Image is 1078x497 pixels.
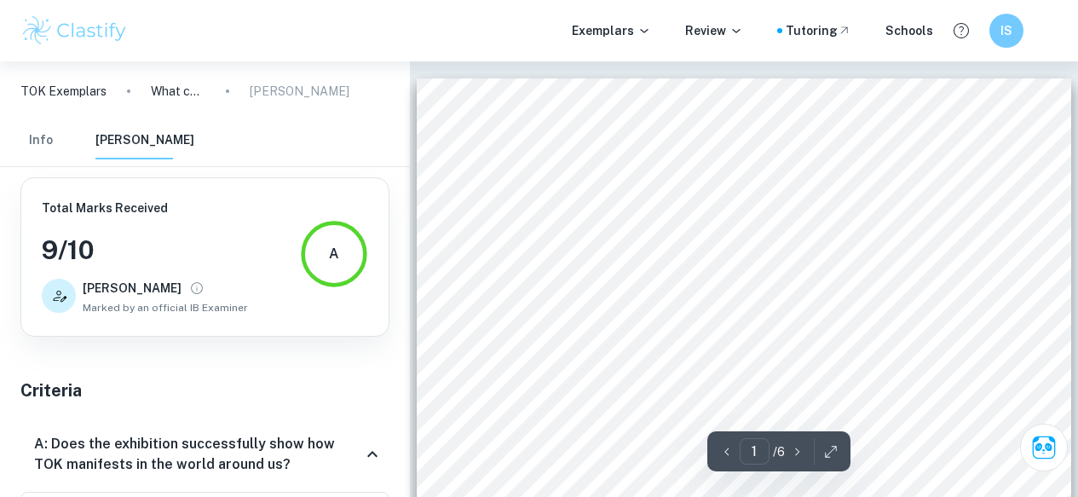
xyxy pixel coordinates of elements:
[34,434,362,475] h6: A: Does the exhibition successfully show how TOK manifests in the world around us?
[20,378,389,403] h5: Criteria
[559,253,621,266] span: Vantablack
[83,279,182,298] h6: [PERSON_NAME]
[95,122,194,159] button: [PERSON_NAME]
[20,122,61,159] button: Info
[20,14,129,48] img: Clastify logo
[947,16,976,45] button: Help and Feedback
[83,300,248,315] span: Marked by an official IB Examiner
[329,244,339,264] div: A
[702,199,785,215] span: (949 words)
[250,82,349,101] p: [PERSON_NAME]
[493,253,556,266] span: Object #1:
[773,442,785,461] p: / 6
[1020,424,1068,471] button: Ask Clai
[885,21,933,40] a: Schools
[786,21,851,40] a: Tutoring
[989,14,1023,48] button: IS
[42,199,248,217] h6: Total Marks Received
[997,21,1017,40] h6: IS
[685,21,743,40] p: Review
[42,231,248,269] h3: 9 / 10
[185,276,209,300] button: View full profile
[151,82,205,101] p: What constraints are there on the pursuit of knowledge?
[20,82,107,101] a: TOK Exemplars
[572,21,651,40] p: Exemplars
[531,180,957,195] span: 15. What constraints are there on the pursuit of knowledge?
[683,158,806,175] span: TOK Exhibition
[20,417,389,492] div: A: Does the exhibition successfully show how TOK manifests in the world around us?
